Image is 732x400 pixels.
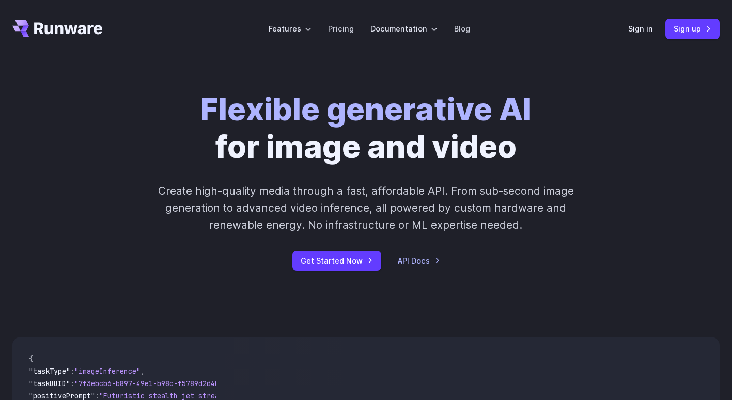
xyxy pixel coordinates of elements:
[370,23,438,35] label: Documentation
[12,20,102,37] a: Go to /
[141,366,145,376] span: ,
[328,23,354,35] a: Pricing
[269,23,312,35] label: Features
[628,23,653,35] a: Sign in
[70,379,74,388] span: :
[200,91,532,166] h1: for image and video
[398,255,440,267] a: API Docs
[454,23,470,35] a: Blog
[29,354,33,363] span: {
[70,366,74,376] span: :
[139,182,592,234] p: Create high-quality media through a fast, affordable API. From sub-second image generation to adv...
[292,251,381,271] a: Get Started Now
[74,366,141,376] span: "imageInference"
[29,366,70,376] span: "taskType"
[200,90,532,128] strong: Flexible generative AI
[665,19,720,39] a: Sign up
[29,379,70,388] span: "taskUUID"
[74,379,231,388] span: "7f3ebcb6-b897-49e1-b98c-f5789d2d40d7"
